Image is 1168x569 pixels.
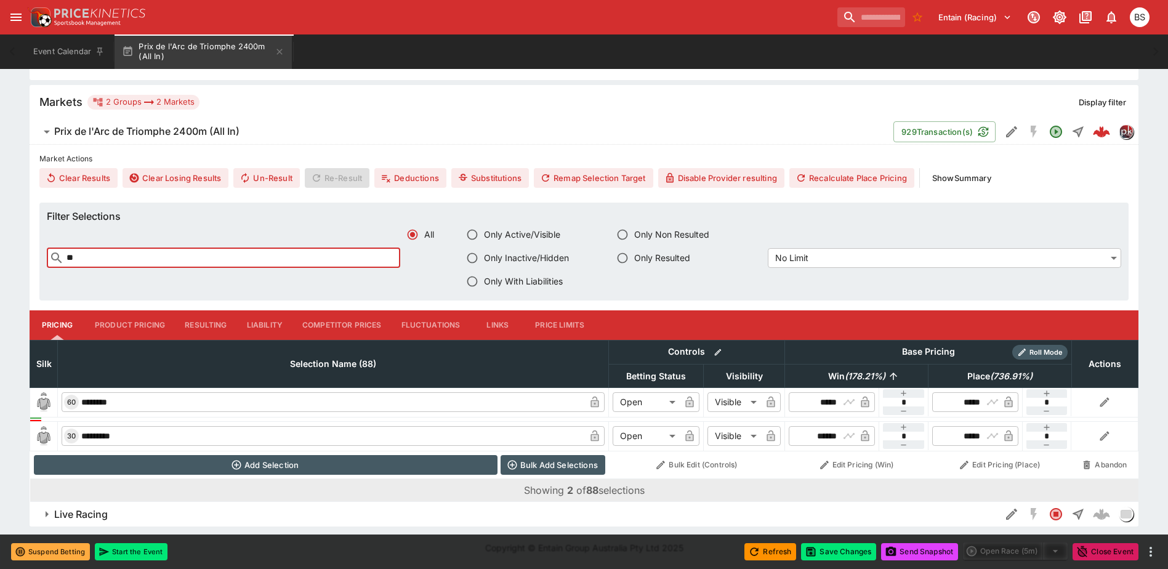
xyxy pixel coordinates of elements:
[1071,92,1134,112] button: Display filter
[374,168,446,188] button: Deductions
[789,455,925,475] button: Edit Pricing (Win)
[85,310,175,340] button: Product Pricing
[1093,123,1110,140] img: logo-cerberus--red.svg
[54,9,145,18] img: PriceKinetics
[1023,503,1045,525] button: SGM Disabled
[30,340,58,387] th: Silk
[744,543,796,560] button: Refresh
[815,369,899,384] span: Win(178.21%)
[801,543,876,560] button: Save Changes
[237,310,292,340] button: Liability
[707,426,761,446] div: Visible
[1067,503,1089,525] button: Straight
[954,369,1046,384] span: Place(736.91%)
[34,426,54,446] img: blank-silk.png
[54,20,121,26] img: Sportsbook Management
[39,168,118,188] button: Clear Results
[292,310,392,340] button: Competitor Prices
[634,228,709,241] span: Only Non Resulted
[1025,347,1068,358] span: Roll Mode
[95,543,167,560] button: Start the Event
[65,432,78,440] span: 30
[27,5,52,30] img: PriceKinetics Logo
[525,310,594,340] button: Price Limits
[1119,124,1134,139] div: pricekinetics
[11,543,90,560] button: Suspend Betting
[613,392,680,412] div: Open
[424,228,434,241] span: All
[470,310,525,340] button: Links
[451,168,529,188] button: Substitutions
[39,150,1129,168] label: Market Actions
[1049,6,1071,28] button: Toggle light/dark mode
[1071,340,1138,387] th: Actions
[881,543,958,560] button: Send Snapshot
[30,502,1001,527] button: Live Racing
[534,168,653,188] button: Remap Selection Target
[925,168,999,188] button: ShowSummary
[990,369,1033,384] em: ( 736.91 %)
[305,168,369,188] span: Re-Result
[1023,6,1045,28] button: Connected to PK
[1073,543,1138,560] button: Close Event
[1089,119,1114,144] a: db169d44-849d-4a6c-95b7-e51a9b722d4c
[658,168,784,188] button: Disable Provider resulting
[54,125,240,138] h6: Prix de l'Arc de Triomphe 2400m (All In)
[1049,124,1063,139] svg: Open
[34,455,497,475] button: Add Selection
[233,168,299,188] button: Un-Result
[789,168,914,188] button: Recalculate Place Pricing
[1126,4,1153,31] button: Brendan Scoble
[39,95,83,109] h5: Markets
[30,310,85,340] button: Pricing
[908,7,927,27] button: No Bookmarks
[1119,507,1134,522] div: liveracing
[115,34,292,69] button: Prix de l'Arc de Triomphe 2400m (All In)
[5,6,27,28] button: open drawer
[1012,345,1068,360] div: Show/hide Price Roll mode configuration.
[1100,6,1122,28] button: Notifications
[963,543,1068,560] div: split button
[1074,6,1097,28] button: Documentation
[1130,7,1150,27] div: Brendan Scoble
[1093,123,1110,140] div: db169d44-849d-4a6c-95b7-e51a9b722d4c
[484,275,563,288] span: Only With Liabilities
[30,119,893,144] button: Prix de l'Arc de Triomphe 2400m (All In)
[65,398,78,406] span: 60
[893,121,996,142] button: 929Transaction(s)
[1049,507,1063,522] svg: Closed
[768,248,1121,268] div: No Limit
[613,455,781,475] button: Bulk Edit (Controls)
[34,392,54,412] img: blank-silk.png
[1023,121,1045,143] button: SGM Disabled
[92,95,195,110] div: 2 Groups 2 Markets
[932,455,1068,475] button: Edit Pricing (Place)
[613,426,680,446] div: Open
[47,210,1121,223] h6: Filter Selections
[1119,507,1133,521] img: liveracing
[931,7,1019,27] button: Select Tenant
[710,344,726,360] button: Bulk edit
[586,484,598,496] b: 88
[845,369,885,384] em: ( 178.21 %)
[524,483,645,498] p: Showing of selections
[634,251,690,264] span: Only Resulted
[567,484,573,496] b: 2
[707,392,761,412] div: Visible
[609,340,785,364] th: Controls
[123,168,228,188] button: Clear Losing Results
[1001,503,1023,525] button: Edit Detail
[1045,503,1067,525] button: Closed
[392,310,470,340] button: Fluctuations
[1001,121,1023,143] button: Edit Detail
[1075,455,1134,475] button: Abandon
[1119,125,1133,139] img: pricekinetics
[613,369,699,384] span: Betting Status
[484,251,569,264] span: Only Inactive/Hidden
[175,310,236,340] button: Resulting
[712,369,776,384] span: Visibility
[1143,544,1158,559] button: more
[897,344,960,360] div: Base Pricing
[54,508,108,521] h6: Live Racing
